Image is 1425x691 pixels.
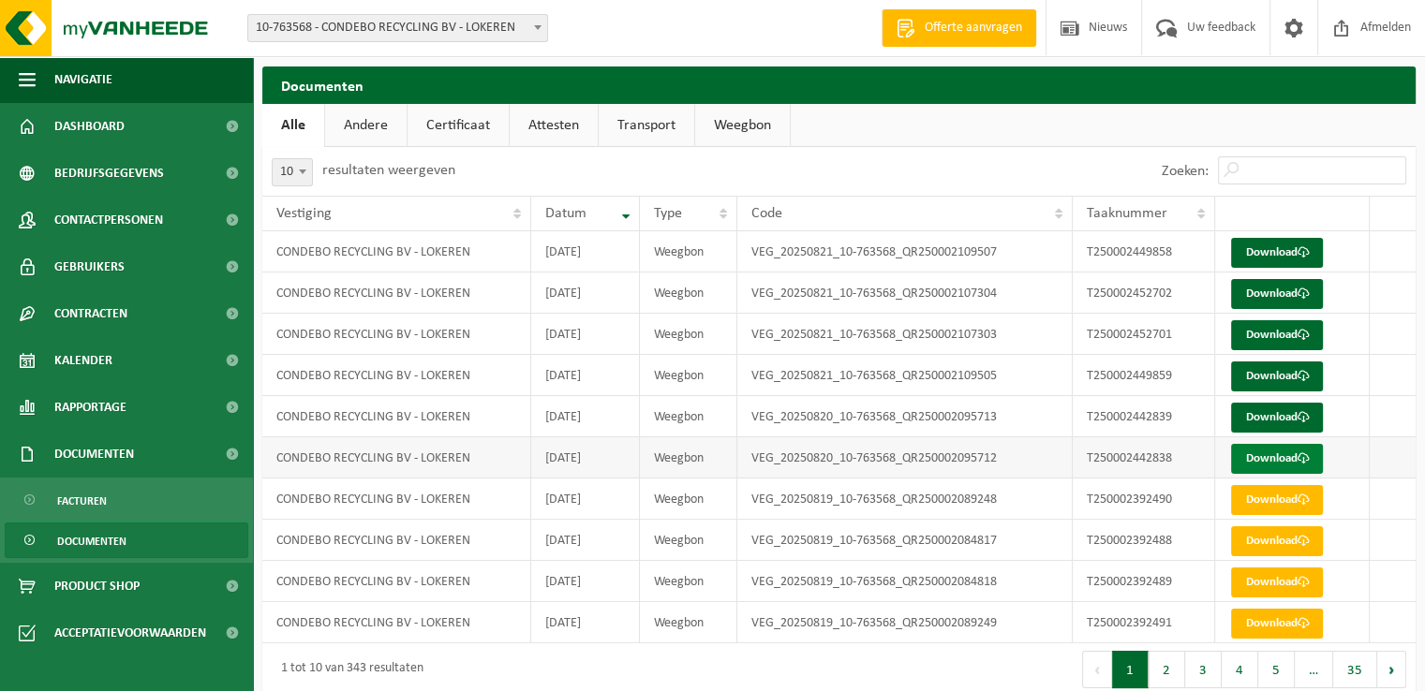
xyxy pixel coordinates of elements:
td: Weegbon [640,478,737,520]
td: [DATE] [531,314,641,355]
span: Kalender [54,337,112,384]
a: Download [1231,403,1323,433]
button: 35 [1333,651,1377,688]
span: Dashboard [54,103,125,150]
a: Attesten [510,104,598,147]
span: Vestiging [276,206,332,221]
label: Zoeken: [1162,164,1209,179]
td: VEG_20250819_10-763568_QR250002084818 [737,561,1073,602]
td: CONDEBO RECYCLING BV - LOKEREN [262,602,531,643]
span: Documenten [54,431,134,478]
button: 5 [1258,651,1295,688]
td: T250002452702 [1073,272,1216,314]
span: Acceptatievoorwaarden [54,610,206,656]
td: T250002452701 [1073,314,1216,355]
td: VEG_20250819_10-763568_QR250002089249 [737,602,1073,643]
span: Taaknummer [1087,206,1167,221]
a: Download [1231,279,1323,309]
td: [DATE] [531,602,641,643]
span: Type [654,206,682,221]
td: VEG_20250821_10-763568_QR250002107304 [737,272,1073,314]
button: 1 [1112,651,1149,688]
td: CONDEBO RECYCLING BV - LOKEREN [262,437,531,478]
td: T250002392491 [1073,602,1216,643]
a: Offerte aanvragen [882,9,1036,47]
a: Download [1231,320,1323,350]
td: T250002449858 [1073,231,1216,272]
td: Weegbon [640,602,737,643]
td: VEG_20250820_10-763568_QR250002095712 [737,437,1073,478]
td: Weegbon [640,272,737,314]
td: Weegbon [640,561,737,602]
button: Next [1377,651,1406,688]
a: Certificaat [408,104,509,147]
a: Facturen [5,482,248,518]
h2: Documenten [262,66,1416,103]
td: [DATE] [531,561,641,602]
td: VEG_20250821_10-763568_QR250002109505 [737,355,1073,396]
div: 1 tot 10 van 343 resultaten [272,653,423,686]
span: Datum [545,206,586,221]
td: CONDEBO RECYCLING BV - LOKEREN [262,272,531,314]
a: Alle [262,104,324,147]
td: [DATE] [531,478,641,520]
td: T250002442838 [1073,437,1216,478]
span: Navigatie [54,56,112,103]
a: Andere [325,104,407,147]
td: Weegbon [640,437,737,478]
button: 3 [1185,651,1222,688]
td: Weegbon [640,314,737,355]
td: [DATE] [531,396,641,437]
span: … [1295,651,1333,688]
td: T250002442839 [1073,396,1216,437]
button: Previous [1082,651,1112,688]
td: CONDEBO RECYCLING BV - LOKEREN [262,314,531,355]
a: Download [1231,361,1323,391]
td: VEG_20250821_10-763568_QR250002109507 [737,231,1073,272]
span: 10-763568 - CONDEBO RECYCLING BV - LOKEREN [248,15,547,41]
td: Weegbon [640,396,737,437]
span: Rapportage [54,384,126,431]
a: Download [1231,567,1323,597]
td: CONDEBO RECYCLING BV - LOKEREN [262,561,531,602]
a: Weegbon [695,104,790,147]
td: T250002392489 [1073,561,1216,602]
td: CONDEBO RECYCLING BV - LOKEREN [262,520,531,561]
label: resultaten weergeven [322,163,455,178]
td: CONDEBO RECYCLING BV - LOKEREN [262,355,531,396]
span: Product Shop [54,563,140,610]
span: Code [751,206,782,221]
a: Download [1231,485,1323,515]
span: Contactpersonen [54,197,163,243]
a: Documenten [5,522,248,558]
td: Weegbon [640,231,737,272]
a: Download [1231,609,1323,639]
a: Download [1231,526,1323,556]
td: T250002449859 [1073,355,1216,396]
td: [DATE] [531,437,641,478]
span: Offerte aanvragen [920,19,1027,37]
span: Facturen [57,483,107,519]
a: Download [1231,444,1323,474]
button: 2 [1149,651,1185,688]
span: 10 [272,158,313,186]
td: VEG_20250819_10-763568_QR250002089248 [737,478,1073,520]
a: Download [1231,238,1323,268]
td: VEG_20250821_10-763568_QR250002107303 [737,314,1073,355]
button: 4 [1222,651,1258,688]
td: VEG_20250820_10-763568_QR250002095713 [737,396,1073,437]
td: [DATE] [531,520,641,561]
span: 10-763568 - CONDEBO RECYCLING BV - LOKEREN [247,14,548,42]
td: CONDEBO RECYCLING BV - LOKEREN [262,478,531,520]
td: VEG_20250819_10-763568_QR250002084817 [737,520,1073,561]
td: [DATE] [531,355,641,396]
td: CONDEBO RECYCLING BV - LOKEREN [262,396,531,437]
td: Weegbon [640,520,737,561]
span: Contracten [54,290,127,337]
a: Transport [599,104,694,147]
td: [DATE] [531,272,641,314]
span: Documenten [57,523,126,559]
td: T250002392488 [1073,520,1216,561]
td: CONDEBO RECYCLING BV - LOKEREN [262,231,531,272]
span: Bedrijfsgegevens [54,150,164,197]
